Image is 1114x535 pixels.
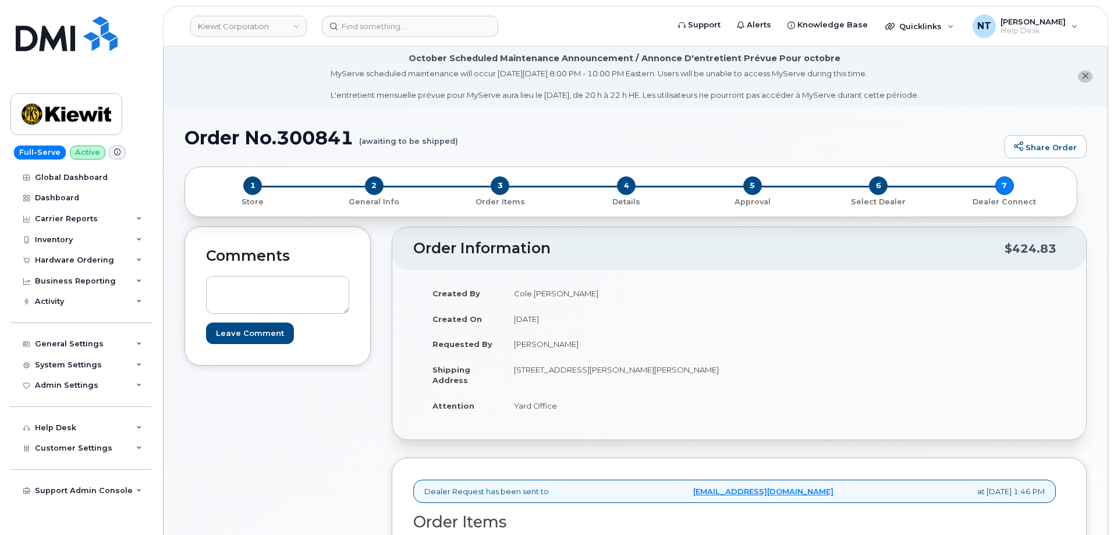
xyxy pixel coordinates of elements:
[199,197,307,207] p: Store
[409,52,840,65] div: October Scheduled Maintenance Announcement / Annonce D'entretient Prévue Pour octobre
[432,314,482,324] strong: Created On
[503,306,730,332] td: [DATE]
[311,195,438,207] a: 2 General Info
[413,513,1056,531] h2: Order Items
[869,176,888,195] span: 6
[432,401,474,410] strong: Attention
[413,480,1056,504] div: Dealer Request has been sent to at [DATE] 1:46 PM
[432,339,492,349] strong: Requested By
[568,197,685,207] p: Details
[442,197,559,207] p: Order Items
[743,176,762,195] span: 5
[243,176,262,195] span: 1
[1078,70,1092,83] button: close notification
[206,323,294,344] input: Leave Comment
[316,197,433,207] p: General Info
[185,127,998,148] h1: Order No.300841
[503,357,730,393] td: [STREET_ADDRESS][PERSON_NAME][PERSON_NAME]
[689,195,815,207] a: 5 Approval
[503,331,730,357] td: [PERSON_NAME]
[491,176,509,195] span: 3
[437,195,563,207] a: 3 Order Items
[194,195,311,207] a: 1 Store
[413,240,1005,257] h2: Order Information
[815,195,942,207] a: 6 Select Dealer
[1005,238,1056,260] div: $424.83
[206,248,349,264] h2: Comments
[563,195,690,207] a: 4 Details
[432,365,470,385] strong: Shipping Address
[432,289,480,298] strong: Created By
[359,127,458,146] small: (awaiting to be shipped)
[331,68,919,101] div: MyServe scheduled maintenance will occur [DATE][DATE] 8:00 PM - 10:00 PM Eastern. Users will be u...
[1004,135,1087,158] a: Share Order
[617,176,636,195] span: 4
[694,197,811,207] p: Approval
[820,197,937,207] p: Select Dealer
[503,393,730,419] td: Yard Office
[693,486,833,497] a: [EMAIL_ADDRESS][DOMAIN_NAME]
[503,281,730,306] td: Cole.[PERSON_NAME]
[365,176,384,195] span: 2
